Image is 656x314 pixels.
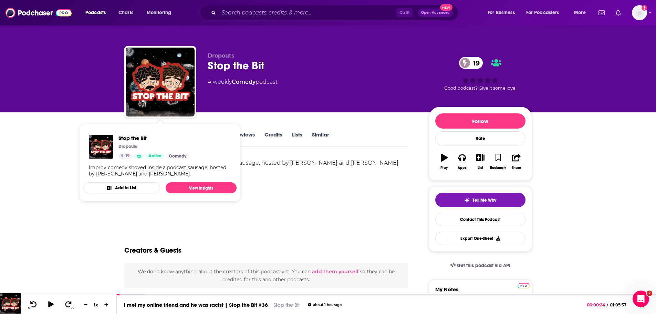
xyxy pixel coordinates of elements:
[435,193,525,207] button: tell me why sparkleTell Me Why
[574,8,586,18] span: More
[118,153,132,159] a: 19
[118,144,137,149] p: Dropouts
[85,8,106,18] span: Podcasts
[118,135,189,141] a: Stop the Bit
[587,302,607,307] span: 00:00:24
[471,149,489,174] button: List
[633,291,649,307] iframe: Intercom live chat
[522,7,569,18] button: open menu
[457,263,510,269] span: Get this podcast via API
[208,52,235,59] span: Dropouts
[453,149,471,174] button: Apps
[518,283,530,288] img: Podchaser Pro
[312,269,358,274] button: add them yourself
[607,302,608,307] span: /
[518,282,530,288] a: Pro website
[148,153,162,160] span: Active
[118,8,133,18] span: Charts
[569,7,594,18] button: open menu
[89,164,231,177] div: Improv comedy shoved inside a podcast sausage, hosted by [PERSON_NAME] and [PERSON_NAME].
[166,182,237,193] a: View Insights
[478,166,483,170] div: List
[458,166,467,170] div: Apps
[418,9,453,17] button: Open AdvancedNew
[459,57,483,69] a: 19
[219,7,396,18] input: Search podcasts, credits, & more...
[90,302,102,307] div: 1 x
[166,153,189,159] a: Comedy
[142,7,180,18] button: open menu
[488,8,515,18] span: For Business
[526,8,559,18] span: For Podcasters
[146,153,164,159] a: Active
[264,131,282,147] a: Credits
[124,158,408,168] div: Improv comedy shoved inside a podcast sausage, hosted by [PERSON_NAME] and [PERSON_NAME].
[308,303,342,307] div: about 1 hour ago
[435,213,525,226] a: Contact This Podcast
[208,78,278,86] div: A weekly podcast
[445,257,516,274] a: Get this podcast via API
[429,52,532,95] div: 19Good podcast? Give it some love!
[83,182,160,193] button: Add to List
[89,135,113,159] img: Stop the Bit
[507,149,525,174] button: Share
[613,7,624,19] a: Show notifications dropdown
[440,166,448,170] div: Play
[235,131,255,147] a: Reviews
[81,7,115,18] button: open menu
[62,301,75,309] button: 30
[206,5,465,21] div: Search podcasts, credits, & more...
[138,269,395,282] span: We don't know anything about the creators of this podcast yet . You can so they can be credited f...
[472,197,496,203] span: Tell Me Why
[147,8,171,18] span: Monitoring
[444,85,517,91] span: Good podcast? Give it some love!
[124,302,268,308] a: I met my online friend and he was racist | Stop the Bit #36
[421,11,450,14] span: Open Advanced
[126,48,195,117] img: Stop the Bit
[483,7,523,18] button: open menu
[489,149,507,174] button: Bookmark
[232,79,256,85] a: Comedy
[596,7,607,19] a: Show notifications dropdown
[435,131,525,145] div: Rate
[435,232,525,245] button: Export One-Sheet
[435,286,525,298] label: My Notes
[632,5,647,20] span: Logged in as WesBurdett
[273,302,300,308] a: Stop the Bit
[71,306,74,309] span: 30
[647,291,652,296] span: 2
[435,113,525,129] button: Follow
[440,4,452,11] span: New
[435,149,453,174] button: Play
[490,166,506,170] div: Bookmark
[292,131,302,147] a: Lists
[124,246,181,255] h2: Creators & Guests
[632,5,647,20] img: User Profile
[27,301,40,309] button: 10
[642,5,647,11] svg: Add a profile image
[632,5,647,20] button: Show profile menu
[125,153,129,160] span: 19
[608,302,633,307] span: 01:05:37
[466,57,483,69] span: 19
[312,131,329,147] a: Similar
[28,306,30,309] span: 10
[512,166,521,170] div: Share
[6,6,72,19] img: Podchaser - Follow, Share and Rate Podcasts
[114,7,137,18] a: Charts
[396,8,413,17] span: Ctrl K
[464,197,470,203] img: tell me why sparkle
